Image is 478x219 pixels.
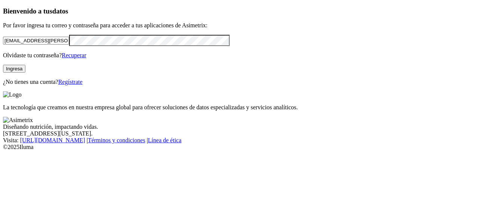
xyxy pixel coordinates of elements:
a: Términos y condiciones [88,137,145,143]
button: Ingresa [3,65,25,73]
p: Olvidaste tu contraseña? [3,52,475,59]
img: Logo [3,91,22,98]
span: datos [52,7,68,15]
p: Por favor ingresa tu correo y contraseña para acceder a tus aplicaciones de Asimetrix: [3,22,475,29]
p: La tecnología que creamos en nuestra empresa global para ofrecer soluciones de datos especializad... [3,104,475,111]
a: [URL][DOMAIN_NAME] [20,137,85,143]
a: Regístrate [58,79,83,85]
a: Recuperar [62,52,86,58]
input: Tu correo [3,37,69,45]
div: Diseñando nutrición, impactando vidas. [3,124,475,130]
div: Visita : | | [3,137,475,144]
div: [STREET_ADDRESS][US_STATE]. [3,130,475,137]
img: Asimetrix [3,117,33,124]
h3: Bienvenido a tus [3,7,475,15]
a: Línea de ética [148,137,181,143]
div: © 2025 Iluma [3,144,475,150]
p: ¿No tienes una cuenta? [3,79,475,85]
